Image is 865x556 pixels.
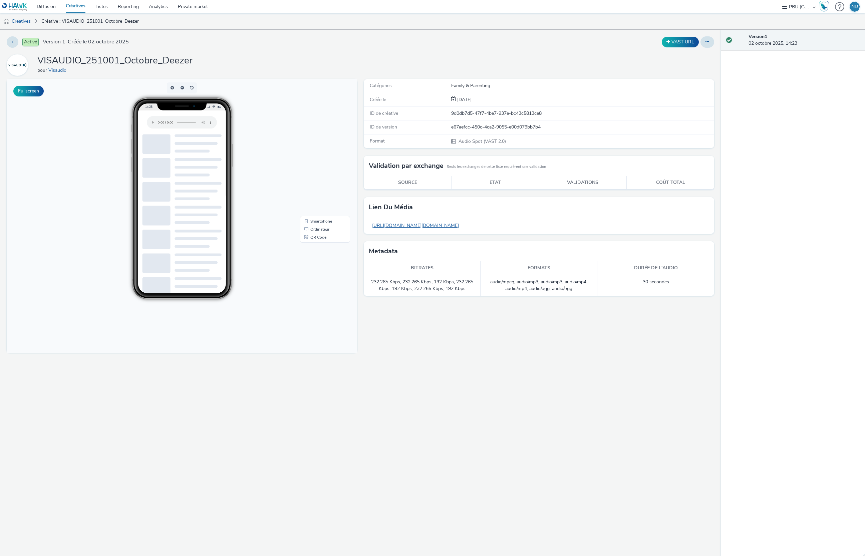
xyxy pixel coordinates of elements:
th: Validations [539,176,627,190]
strong: Version 1 [749,33,767,40]
div: Dupliquer la créative en un VAST URL [660,37,700,47]
span: ID de version [370,124,397,130]
span: Format [370,138,385,144]
span: [DATE] [456,96,472,103]
div: Création 02 octobre 2025, 14:23 [456,96,472,103]
span: 14:28 [138,26,146,29]
div: Family & Parenting [451,82,713,89]
h3: Metadata [369,246,398,256]
span: Audio Spot (VAST 2.0) [458,138,506,145]
img: Hawk Academy [819,1,829,12]
button: Fullscreen [13,86,44,96]
span: Créée le [370,96,386,103]
th: Etat [452,176,539,190]
span: QR Code [304,156,320,160]
span: Catégories [370,82,392,89]
th: Bitrates [364,261,481,275]
h1: VISAUDIO_251001_Octobre_Deezer [37,54,193,67]
h3: Validation par exchange [369,161,444,171]
th: Source [364,176,452,190]
div: ND [851,2,858,12]
li: Smartphone [295,138,342,146]
img: Visaudio [8,55,27,75]
a: [URL][DOMAIN_NAME][DOMAIN_NAME] [369,219,462,232]
td: 30 secondes [597,275,714,296]
th: Coût total [627,176,714,190]
td: 232.265 Kbps, 232.265 Kbps, 192 Kbps, 232.265 Kbps, 192 Kbps, 232.265 Kbps, 192 Kbps [364,275,481,296]
a: Hawk Academy [819,1,832,12]
span: Ordinateur [304,148,323,152]
th: Formats [481,261,597,275]
span: Version 1 - Créée le 02 octobre 2025 [43,38,129,46]
div: 02 octobre 2025, 14:23 [749,33,860,47]
span: ID de créative [370,110,398,116]
th: Durée de l'audio [597,261,714,275]
div: e67aefcc-450c-4ca2-9055-e00d079bb7b4 [451,124,713,130]
div: 9d0db7d5-47f7-4be7-937e-bc43c5813ce8 [451,110,713,117]
a: Créative : VISAUDIO_251001_Octobre_Deezer [38,13,142,29]
small: Seuls les exchanges de cette liste requièrent une validation [447,164,546,170]
span: pour [37,67,48,73]
h3: Lien du média [369,202,413,212]
a: Visaudio [48,67,69,73]
li: QR Code [295,154,342,162]
span: Smartphone [304,140,325,144]
button: VAST URL [662,37,699,47]
span: Activé [22,38,39,46]
a: Visaudio [7,62,31,68]
li: Ordinateur [295,146,342,154]
img: undefined Logo [2,3,27,11]
img: audio [3,18,10,25]
td: audio/mpeg, audio/mp3, audio/mp3, audio/mp4, audio/mp4, audio/ogg, audio/ogg [481,275,597,296]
